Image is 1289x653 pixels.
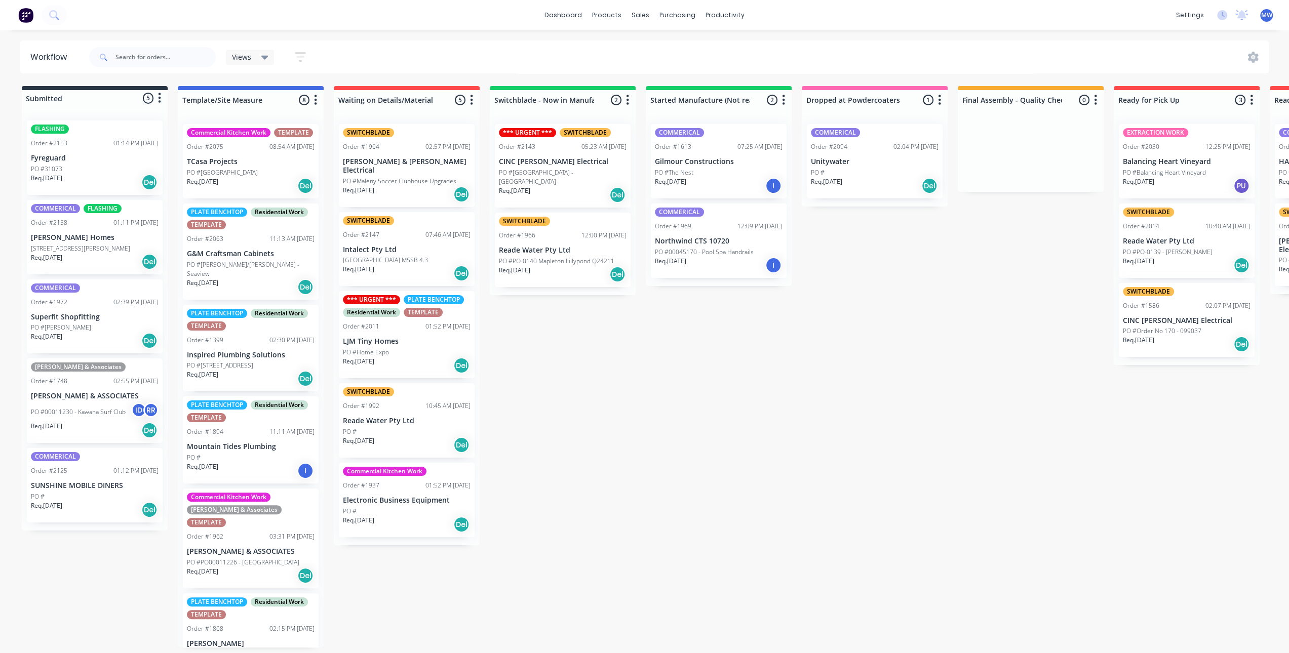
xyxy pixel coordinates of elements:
p: Unitywater [811,157,939,166]
div: sales [627,8,654,23]
p: PO #Home Expo [343,348,389,357]
div: I [765,178,782,194]
div: PLATE BENCHTOP [187,597,247,606]
div: Commercial Kitchen Work[PERSON_NAME] & AssociatesTEMPLATEOrder #196203:31 PM [DATE][PERSON_NAME] ... [183,488,319,588]
div: TEMPLATE [187,413,226,422]
p: PO #Balancing Heart Vineyard [1123,168,1206,177]
div: Commercial Kitchen Work [187,128,270,137]
div: SWITCHBLADEOrder #201410:40 AM [DATE]Reade Water Pty LtdPO #PO-0139 - [PERSON_NAME]Req.[DATE]Del [1119,203,1255,278]
div: Del [297,567,314,584]
div: SWITCHBLADE [1123,287,1174,296]
p: PO #[PERSON_NAME]/[PERSON_NAME] - Seaview [187,260,315,278]
div: Order #2147 [343,230,379,239]
div: PU [1233,178,1249,194]
div: TEMPLATE [187,518,226,527]
p: Req. [DATE] [31,422,62,431]
div: *** URGENT ***PLATE BENCHTOPResidential WorkTEMPLATEOrder #201101:52 PM [DATE]LJM Tiny HomesPO #H... [339,291,475,378]
p: PO #PO00011226 - [GEOGRAPHIC_DATA] [187,558,299,567]
div: Del [297,371,314,387]
p: PO #[PERSON_NAME] [31,323,91,332]
div: Del [453,186,470,202]
p: PO # [343,507,357,516]
div: settings [1171,8,1209,23]
p: Req. [DATE] [187,177,218,186]
div: TEMPLATE [187,610,226,619]
p: PO #00045170 - Pool Spa Handrails [655,248,754,257]
div: SWITCHBLADE [343,216,394,225]
div: Order #2125 [31,466,67,475]
div: Residential Work [343,308,400,317]
div: FLASHING [31,125,69,134]
p: [STREET_ADDRESS][PERSON_NAME] [31,244,130,253]
div: Del [1233,257,1249,273]
div: Commercial Kitchen Work [343,467,426,476]
div: 01:11 PM [DATE] [113,218,159,227]
div: Del [609,187,626,203]
div: Commercial Kitchen Work [187,493,270,502]
p: Req. [DATE] [343,436,374,445]
p: Inspired Plumbing Solutions [187,351,315,359]
p: [PERSON_NAME] [187,639,315,648]
p: Req. [DATE] [1123,177,1154,186]
div: [PERSON_NAME] & Associates [31,362,126,372]
div: RR [143,402,159,418]
div: TEMPLATE [187,321,226,331]
div: Order #1894 [187,427,223,436]
p: PO # [31,492,45,501]
div: Residential Work [251,309,308,318]
div: TEMPLATE [404,308,443,317]
p: Reade Water Pty Ltd [1123,237,1251,246]
p: Req. [DATE] [655,257,686,266]
p: CINC [PERSON_NAME] Electrical [499,157,627,166]
p: [PERSON_NAME] & [PERSON_NAME] Electrical [343,157,471,175]
div: Del [141,333,158,349]
div: Order #2014 [1123,222,1159,231]
p: PO #Order No 170 - 099037 [1123,327,1201,336]
div: 02:15 PM [DATE] [269,624,315,633]
div: COMMERICAL [31,452,80,461]
div: Order #2075 [187,142,223,151]
p: Req. [DATE] [1123,336,1154,345]
p: Req. [DATE] [811,177,842,186]
p: PO # [187,453,201,462]
p: PO #00011230 - Kawana Surf Club [31,407,126,417]
div: 02:30 PM [DATE] [269,336,315,345]
div: PLATE BENCHTOP [187,208,247,217]
div: 01:52 PM [DATE] [425,481,471,490]
p: Req. [DATE] [655,177,686,186]
div: Order #2094 [811,142,847,151]
div: [PERSON_NAME] & AssociatesOrder #174802:55 PM [DATE][PERSON_NAME] & ASSOCIATESPO #00011230 - Kawa... [27,358,163,443]
p: [PERSON_NAME] Homes [31,233,159,242]
p: Reade Water Pty Ltd [499,246,627,255]
p: Fyreguard [31,154,159,162]
p: PO #[GEOGRAPHIC_DATA] [187,168,258,177]
div: Order #1868 [187,624,223,633]
div: Del [453,357,470,374]
div: PLATE BENCHTOP [187,400,247,410]
div: Order #2011 [343,322,379,331]
div: COMMERICALOrder #212501:12 PM [DATE]SUNSHINE MOBILE DINERSPO #Req.[DATE]Del [27,448,163,522]
div: Order #1972 [31,298,67,307]
div: products [587,8,627,23]
div: 07:25 AM [DATE] [737,142,783,151]
div: 01:14 PM [DATE] [113,139,159,148]
p: Req. [DATE] [343,516,374,525]
p: Intalect Pty Ltd [343,246,471,254]
p: Req. [DATE] [1123,257,1154,266]
div: Residential Work [251,597,308,606]
div: Del [141,502,158,518]
div: PLATE BENCHTOPResidential WorkTEMPLATEOrder #189411:11 AM [DATE]Mountain Tides PlumbingPO #Req.[D... [183,396,319,483]
div: Order #1586 [1123,301,1159,310]
div: FLASHING [84,204,122,213]
div: Workflow [30,51,72,63]
div: Order #2063 [187,234,223,243]
div: 01:12 PM [DATE] [113,466,159,475]
div: Del [297,279,314,295]
div: SWITCHBLADEOrder #158602:07 PM [DATE]CINC [PERSON_NAME] ElectricalPO #Order No 170 - 099037Req.[D... [1119,283,1255,357]
div: Del [921,178,938,194]
div: purchasing [654,8,700,23]
div: 02:57 PM [DATE] [425,142,471,151]
div: Del [141,254,158,270]
p: PO #PO-0140 Mapleton Lillypond Q24211 [499,257,614,266]
div: Commercial Kitchen WorkOrder #193701:52 PM [DATE]Electronic Business EquipmentPO #Req.[DATE]Del [339,463,475,537]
